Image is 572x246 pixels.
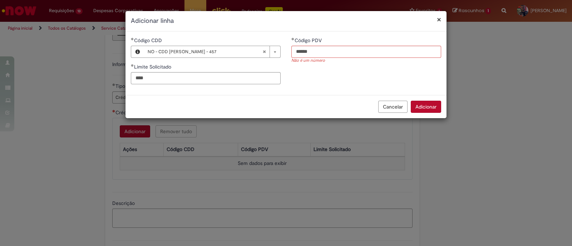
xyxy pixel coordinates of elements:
[134,37,163,44] span: Necessários - Código CDD
[291,58,441,64] div: Não é um número
[131,46,144,57] button: Código CDD, Visualizar este registro NO - CDD Joao Pessoa - 457
[131,16,441,26] h2: Adicionar linha
[131,37,134,40] span: Obrigatório Preenchido
[295,37,323,44] span: Código PDV
[259,46,270,57] abbr: Limpar campo Código CDD
[134,64,173,70] span: Limite Solicitado
[291,46,441,58] input: Código PDV
[131,64,134,67] span: Obrigatório Preenchido
[437,16,441,23] button: Fechar modal
[411,101,441,113] button: Adicionar
[291,37,295,40] span: Obrigatório Preenchido
[148,46,262,57] span: NO - CDD [PERSON_NAME] - 457
[378,101,408,113] button: Cancelar
[144,46,280,57] a: NO - CDD [PERSON_NAME] - 457Limpar campo Código CDD
[131,72,281,84] input: Limite Solicitado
